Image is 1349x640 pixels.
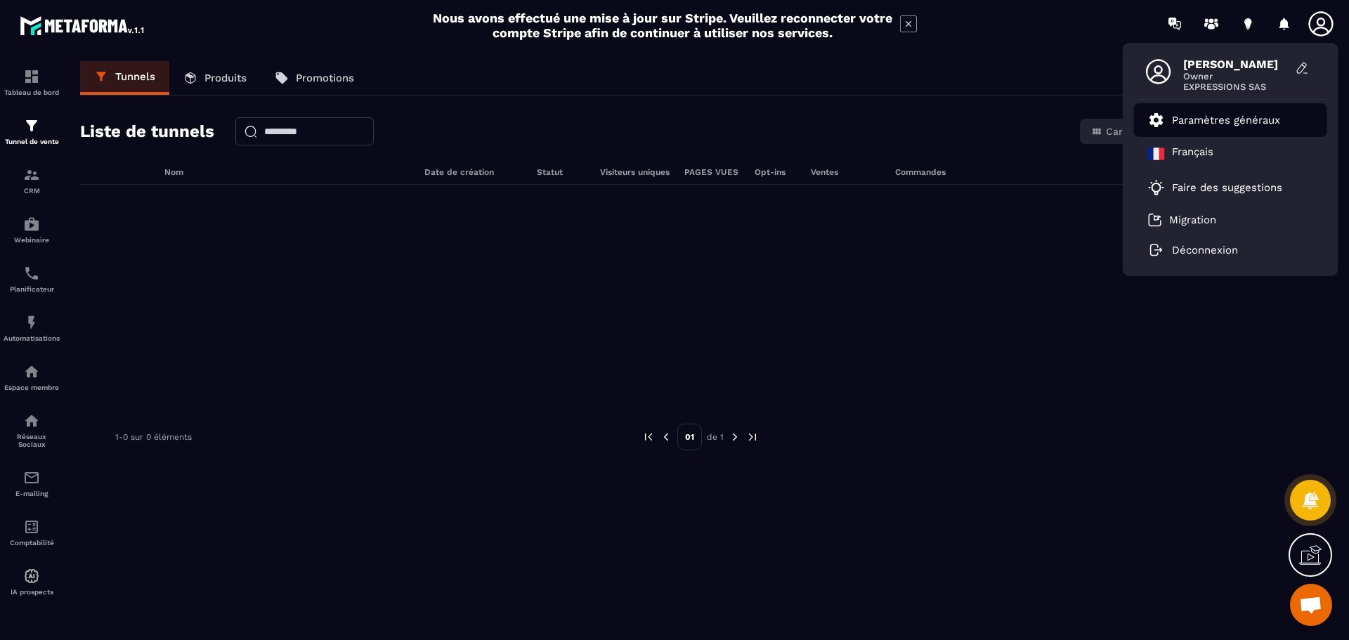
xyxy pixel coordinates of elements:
[755,167,797,177] h6: Opt-ins
[204,72,247,84] p: Produits
[1183,71,1289,81] span: Owner
[424,167,523,177] h6: Date de création
[23,216,40,233] img: automations
[684,167,741,177] h6: PAGES VUES
[4,459,60,508] a: emailemailE-mailing
[4,187,60,195] p: CRM
[4,433,60,448] p: Réseaux Sociaux
[1106,126,1133,137] span: Carte
[23,117,40,134] img: formation
[261,61,368,95] a: Promotions
[1148,213,1216,227] a: Migration
[115,432,192,442] p: 1-0 sur 0 éléments
[4,508,60,557] a: accountantaccountantComptabilité
[23,265,40,282] img: scheduler
[23,68,40,85] img: formation
[1172,181,1282,194] p: Faire des suggestions
[23,518,40,535] img: accountant
[23,363,40,380] img: automations
[4,490,60,497] p: E-mailing
[4,353,60,402] a: automationsautomationsEspace membre
[642,431,655,443] img: prev
[1290,584,1332,626] a: Ouvrir le chat
[600,167,670,177] h6: Visiteurs uniques
[4,89,60,96] p: Tableau de bord
[23,568,40,585] img: automations
[895,167,946,177] h6: Commandes
[169,61,261,95] a: Produits
[677,424,702,450] p: 01
[296,72,354,84] p: Promotions
[4,384,60,391] p: Espace membre
[746,431,759,443] img: next
[1172,145,1213,162] p: Français
[1148,179,1296,196] a: Faire des suggestions
[537,167,586,177] h6: Statut
[4,402,60,459] a: social-networksocial-networkRéseaux Sociaux
[80,61,169,95] a: Tunnels
[707,431,724,443] p: de 1
[4,58,60,107] a: formationformationTableau de bord
[4,138,60,145] p: Tunnel de vente
[4,254,60,303] a: schedulerschedulerPlanificateur
[1148,112,1280,129] a: Paramètres généraux
[4,205,60,254] a: automationsautomationsWebinaire
[23,166,40,183] img: formation
[23,412,40,429] img: social-network
[80,117,214,145] h2: Liste de tunnels
[1172,114,1280,126] p: Paramètres généraux
[4,156,60,205] a: formationformationCRM
[164,167,410,177] h6: Nom
[4,107,60,156] a: formationformationTunnel de vente
[23,469,40,486] img: email
[1183,81,1289,92] span: EXPRESSIONS SAS
[4,285,60,293] p: Planificateur
[4,588,60,596] p: IA prospects
[4,334,60,342] p: Automatisations
[1083,122,1141,141] button: Carte
[4,539,60,547] p: Comptabilité
[1183,58,1289,71] span: [PERSON_NAME]
[23,314,40,331] img: automations
[729,431,741,443] img: next
[1169,214,1216,226] p: Migration
[1172,244,1238,256] p: Déconnexion
[4,236,60,244] p: Webinaire
[115,70,155,83] p: Tunnels
[4,303,60,353] a: automationsautomationsAutomatisations
[660,431,672,443] img: prev
[432,11,893,40] h2: Nous avons effectué une mise à jour sur Stripe. Veuillez reconnecter votre compte Stripe afin de ...
[20,13,146,38] img: logo
[811,167,881,177] h6: Ventes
